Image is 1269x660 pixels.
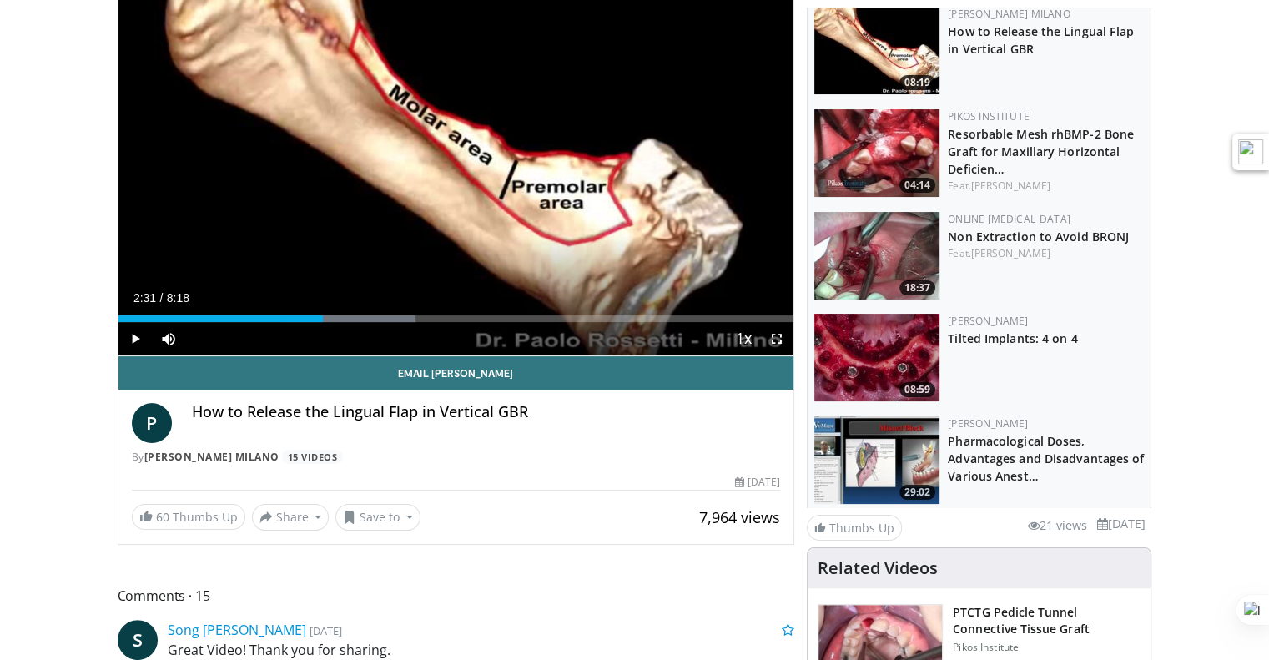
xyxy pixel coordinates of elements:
span: 2:31 [133,291,156,305]
a: Pikos Institute [948,109,1030,123]
span: Comments 15 [118,585,795,607]
a: 18:37 [814,212,939,300]
button: Playback Rate [727,322,760,355]
a: Pharmacological Doses, Advantages and Disadvantages of Various Anest… [948,433,1144,484]
a: [PERSON_NAME] [971,179,1050,193]
a: 15 Videos [282,450,343,464]
div: Feat. [948,246,1144,261]
li: [DATE] [1096,515,1145,533]
a: S [118,620,158,660]
p: Great Video! Thank you for sharing. [168,640,795,660]
a: Tilted Implants: 4 on 4 [948,330,1077,346]
a: [PERSON_NAME] Milano [144,450,279,464]
a: Non Extraction to Avoid BRONJ [948,229,1129,244]
a: 08:19 [814,7,939,94]
span: 18:37 [899,280,935,295]
a: How to Release the Lingual Flap in Vertical GBR [948,23,1134,57]
span: 08:19 [899,75,935,90]
h4: Related Videos [818,558,938,578]
a: 04:14 [814,109,939,197]
a: 29:02 [814,416,939,504]
a: Song [PERSON_NAME] [168,621,306,639]
a: [PERSON_NAME] [948,314,1028,328]
a: 08:59 [814,314,939,401]
span: 08:59 [899,382,935,397]
a: [PERSON_NAME] [948,416,1028,431]
span: 8:18 [167,291,189,305]
button: Share [252,504,330,531]
h3: PTCTG Pedicle Tunnel Connective Tissue Graft [953,604,1141,637]
a: Thumbs Up [807,515,902,541]
a: P [132,403,172,443]
img: 35e13f5b-3e3d-49d7-821a-fa852601161b.150x105_q85_crop-smart_upscale.jpg [814,7,939,94]
h4: How to Release the Lingual Flap in Vertical GBR [192,403,781,421]
a: Email [PERSON_NAME] [118,356,794,390]
span: / [160,291,164,305]
div: By [132,450,781,465]
div: Feat. [948,179,1144,194]
button: Save to [335,504,420,531]
a: [PERSON_NAME] [971,246,1050,260]
p: Pikos Institute [953,641,1141,654]
a: [PERSON_NAME] Milano [948,7,1070,21]
button: Mute [152,322,185,355]
img: 6ef2203f-6671-4b11-9bba-36e2338194a2.150x105_q85_crop-smart_upscale.jpg [814,314,939,401]
button: Fullscreen [760,322,793,355]
span: 04:14 [899,178,935,193]
span: 29:02 [899,485,935,500]
li: 21 views [1027,516,1086,535]
small: [DATE] [310,623,342,638]
button: Play [118,322,152,355]
img: 50a554f9-73d4-4b73-8c55-f38d75d5a357.150x105_q85_crop-smart_upscale.jpg [814,416,939,504]
div: [DATE] [735,475,780,490]
a: Resorbable Mesh rhBMP-2 Bone Graft for Maxillary Horizontal Deficien… [948,126,1134,177]
img: e0d5d9d1-9670-4925-a64a-22242ee610df.150x105_q85_crop-smart_upscale.jpg [814,109,939,197]
div: Progress Bar [118,315,794,322]
span: 60 [156,509,169,525]
span: 7,964 views [699,507,780,527]
img: d93abb04-43be-42ba-9e81-e536ef9811c2.150x105_q85_crop-smart_upscale.jpg [814,212,939,300]
a: 60 Thumbs Up [132,504,245,530]
a: OnLine [MEDICAL_DATA] [948,212,1070,226]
